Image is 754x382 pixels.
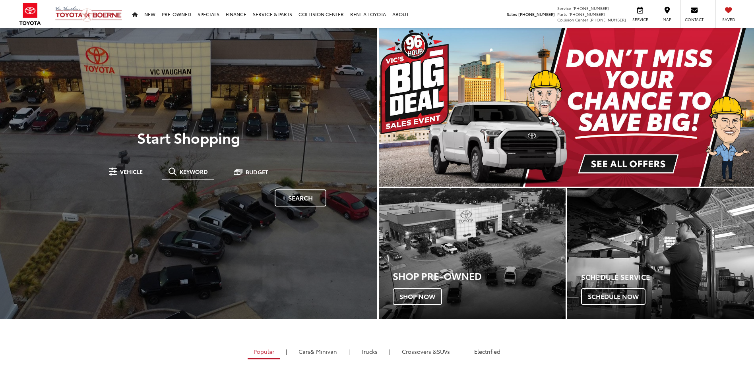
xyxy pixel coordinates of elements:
[379,188,566,319] a: Shop Pre-Owned Shop Now
[568,11,605,17] span: [PHONE_NUMBER]
[284,347,289,355] li: |
[567,188,754,319] div: Toyota
[685,17,704,22] span: Contact
[355,345,384,358] a: Trucks
[572,5,609,11] span: [PHONE_NUMBER]
[581,288,645,305] span: Schedule Now
[518,11,555,17] span: [PHONE_NUMBER]
[396,345,456,358] a: SUVs
[557,11,567,17] span: Parts
[589,17,626,23] span: [PHONE_NUMBER]
[387,347,392,355] li: |
[567,188,754,319] a: Schedule Service Schedule Now
[631,17,649,22] span: Service
[33,129,344,145] p: Start Shopping
[379,188,566,319] div: Toyota
[557,17,588,23] span: Collision Center
[246,169,268,175] span: Budget
[293,345,343,358] a: Cars
[393,288,442,305] span: Shop Now
[393,270,566,281] h3: Shop Pre-Owned
[581,273,754,281] h4: Schedule Service
[120,169,143,174] span: Vehicle
[310,347,337,355] span: & Minivan
[720,17,737,22] span: Saved
[468,345,506,358] a: Electrified
[347,347,352,355] li: |
[658,17,676,22] span: Map
[507,11,517,17] span: Sales
[248,345,280,359] a: Popular
[275,189,326,206] a: Search
[402,347,437,355] span: Crossovers &
[180,169,208,174] span: Keyword
[557,5,571,11] span: Service
[459,347,465,355] li: |
[55,6,122,22] img: Vic Vaughan Toyota of Boerne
